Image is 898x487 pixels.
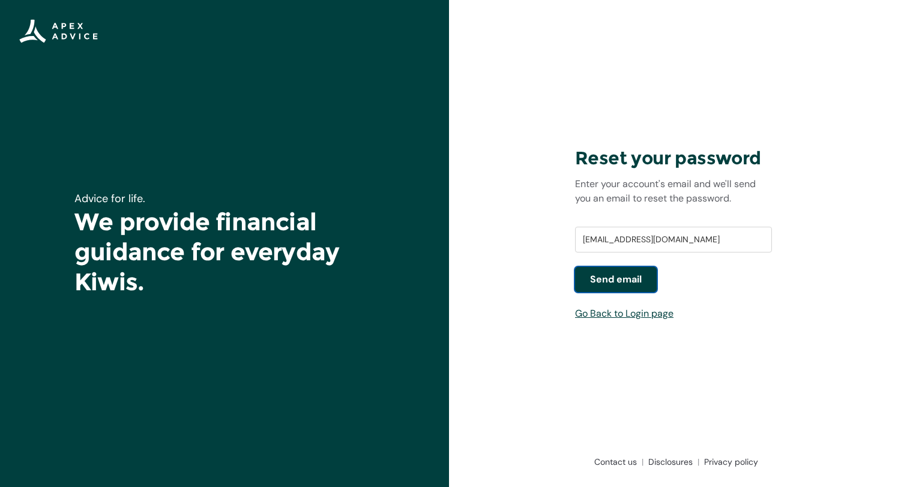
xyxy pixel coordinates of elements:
input: Username [575,227,772,253]
p: Enter your account's email and we'll send you an email to reset the password. [575,177,772,206]
img: Apex Advice Group [19,19,98,43]
h3: Reset your password [575,147,772,170]
span: Advice for life. [74,191,145,206]
a: Go Back to Login page [575,307,673,320]
a: Contact us [589,456,643,468]
a: Privacy policy [699,456,758,468]
button: Send email [575,267,657,292]
a: Disclosures [643,456,699,468]
h1: We provide financial guidance for everyday Kiwis. [74,207,375,297]
span: Send email [590,272,642,287]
